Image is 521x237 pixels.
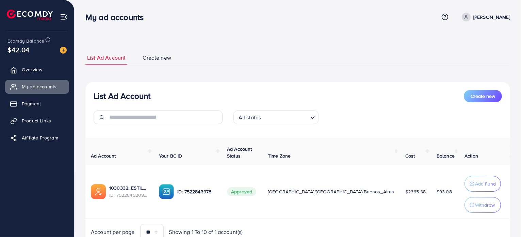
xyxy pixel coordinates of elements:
[22,134,58,141] span: Affiliate Program
[5,97,69,110] a: Payment
[465,176,501,192] button: Add Fund
[471,93,495,100] span: Create new
[7,38,44,44] span: Ecomdy Balance
[60,13,68,21] img: menu
[169,228,243,236] span: Showing 1 To 10 of 1 account(s)
[159,184,174,199] img: ic-ba-acc.ded83a64.svg
[475,201,495,209] p: Withdraw
[109,192,148,198] span: ID: 7522845209177309200
[437,152,455,159] span: Balance
[22,66,42,73] span: Overview
[60,47,67,54] img: image
[22,83,56,90] span: My ad accounts
[459,13,510,21] a: [PERSON_NAME]
[268,188,394,195] span: [GEOGRAPHIC_DATA]/[GEOGRAPHIC_DATA]/Buenos_Aires
[7,45,29,55] span: $42.04
[159,152,182,159] span: Your BC ID
[7,10,53,20] img: logo
[465,152,478,159] span: Action
[91,184,106,199] img: ic-ads-acc.e4c84228.svg
[263,111,307,122] input: Search for option
[465,197,501,213] button: Withdraw
[94,91,150,101] h3: List Ad Account
[405,152,415,159] span: Cost
[91,152,116,159] span: Ad Account
[464,90,502,102] button: Create new
[109,184,148,191] a: 1030332_ESTILOCRIOLLO11_1751548899317
[492,206,516,232] iframe: Chat
[109,184,148,198] div: <span class='underline'>1030332_ESTILOCRIOLLO11_1751548899317</span></br>7522845209177309200
[91,228,135,236] span: Account per page
[475,180,496,188] p: Add Fund
[237,113,263,122] span: All status
[233,110,319,124] div: Search for option
[22,100,41,107] span: Payment
[5,131,69,145] a: Affiliate Program
[5,63,69,76] a: Overview
[5,80,69,93] a: My ad accounts
[87,54,126,62] span: List Ad Account
[268,152,291,159] span: Time Zone
[227,146,252,159] span: Ad Account Status
[85,12,149,22] h3: My ad accounts
[227,187,256,196] span: Approved
[473,13,510,21] p: [PERSON_NAME]
[5,114,69,128] a: Product Links
[177,188,216,196] p: ID: 7522843978698817554
[143,54,171,62] span: Create new
[22,117,51,124] span: Product Links
[437,188,452,195] span: $93.08
[405,188,426,195] span: $2365.38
